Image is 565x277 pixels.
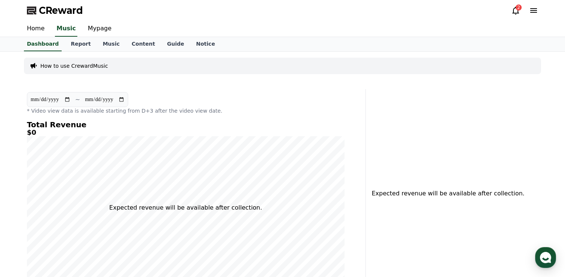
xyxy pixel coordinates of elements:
a: Guide [161,37,190,51]
a: Content [126,37,161,51]
span: CReward [39,4,83,16]
a: Dashboard [24,37,62,51]
a: Music [97,37,126,51]
p: ~ [75,95,80,104]
a: Notice [190,37,221,51]
a: Home [21,21,50,37]
h5: $0 [27,129,345,136]
a: 2 [511,6,520,15]
div: 2 [516,4,522,10]
p: Expected revenue will be available after collection. [372,189,520,198]
p: Expected revenue will be available after collection. [109,203,262,212]
a: Report [65,37,97,51]
h4: Total Revenue [27,121,345,129]
a: How to use CrewardMusic [40,62,108,70]
a: Mypage [82,21,117,37]
a: Music [55,21,77,37]
p: * Video view data is available starting from D+3 after the video view date. [27,107,345,115]
a: CReward [27,4,83,16]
